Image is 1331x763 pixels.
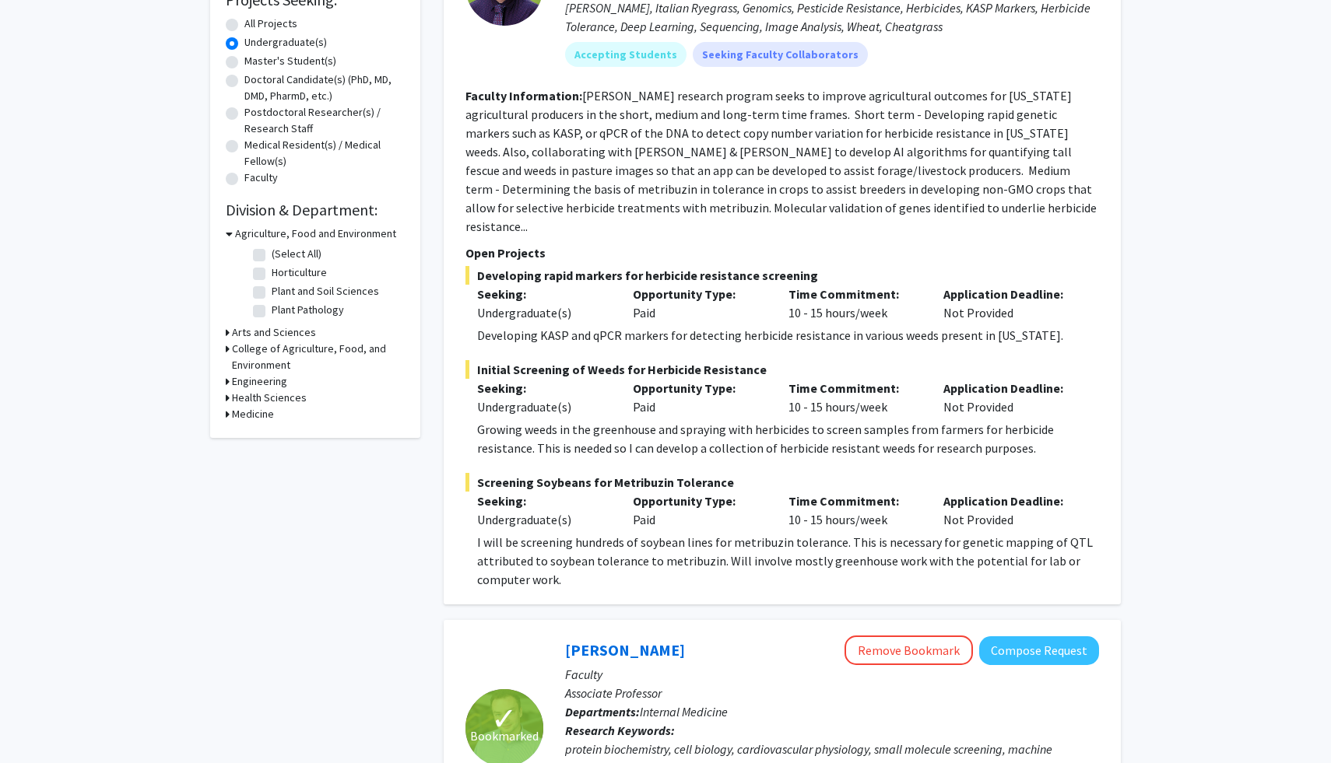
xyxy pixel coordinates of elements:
[244,137,405,170] label: Medical Resident(s) / Medical Fellow(s)
[565,640,685,660] a: [PERSON_NAME]
[272,302,344,318] label: Plant Pathology
[465,266,1099,285] span: Developing rapid markers for herbicide resistance screening
[470,726,539,745] span: Bookmarked
[943,379,1076,397] p: Application Deadline:
[244,72,405,104] label: Doctoral Candidate(s) (PhD, MD, DMD, PharmD, etc.)
[272,264,327,281] label: Horticulture
[465,88,582,103] b: Faculty Information:
[465,88,1097,234] fg-read-more: [PERSON_NAME] research program seeks to improve agricultural outcomes for [US_STATE] agricultural...
[477,397,609,416] div: Undergraduate(s)
[477,303,609,322] div: Undergraduate(s)
[640,704,728,719] span: Internal Medicine
[232,373,287,390] h3: Engineering
[272,246,321,262] label: (Select All)
[477,326,1099,345] p: Developing KASP and qPCR markers for detecting herbicide resistance in various weeds present in [...
[226,201,405,219] h2: Division & Department:
[244,34,327,51] label: Undergraduate(s)
[477,492,609,510] p: Seeking:
[979,636,1099,665] button: Compose Request to Thomas Kampourakis
[693,42,868,67] mat-chip: Seeking Faculty Collaborators
[565,704,640,719] b: Departments:
[465,243,1099,262] p: Open Projects
[12,693,66,751] iframe: Chat
[477,533,1099,589] p: I will be screening hundreds of soybean lines for metribuzin tolerance. This is necessary for gen...
[788,285,921,303] p: Time Commitment:
[943,492,1076,510] p: Application Deadline:
[235,226,396,242] h3: Agriculture, Food and Environment
[477,285,609,303] p: Seeking:
[244,16,297,32] label: All Projects
[845,635,973,665] button: Remove Bookmark
[565,665,1099,684] p: Faculty
[244,104,405,137] label: Postdoctoral Researcher(s) / Research Staff
[777,492,932,529] div: 10 - 15 hours/week
[465,360,1099,379] span: Initial Screening of Weeds for Herbicide Resistance
[232,406,274,422] h3: Medicine
[932,379,1087,416] div: Not Provided
[244,53,336,69] label: Master's Student(s)
[232,390,307,406] h3: Health Sciences
[621,492,777,529] div: Paid
[788,492,921,510] p: Time Commitment:
[244,170,278,186] label: Faculty
[633,492,765,510] p: Opportunity Type:
[777,379,932,416] div: 10 - 15 hours/week
[465,473,1099,492] span: Screening Soybeans for Metribuzin Tolerance
[272,283,379,299] label: Plant and Soil Sciences
[788,379,921,397] p: Time Commitment:
[621,285,777,322] div: Paid
[232,324,316,341] h3: Arts and Sciences
[477,420,1099,457] p: Growing weeds in the greenhouse and spraying with herbicides to screen samples from farmers for h...
[491,711,518,726] span: ✓
[477,379,609,397] p: Seeking:
[932,492,1087,529] div: Not Provided
[565,723,675,738] b: Research Keywords:
[565,42,687,67] mat-chip: Accepting Students
[777,285,932,322] div: 10 - 15 hours/week
[943,285,1076,303] p: Application Deadline:
[565,684,1099,702] p: Associate Professor
[232,341,405,373] h3: College of Agriculture, Food, and Environment
[621,379,777,416] div: Paid
[633,285,765,303] p: Opportunity Type:
[633,379,765,397] p: Opportunity Type:
[477,510,609,529] div: Undergraduate(s)
[932,285,1087,322] div: Not Provided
